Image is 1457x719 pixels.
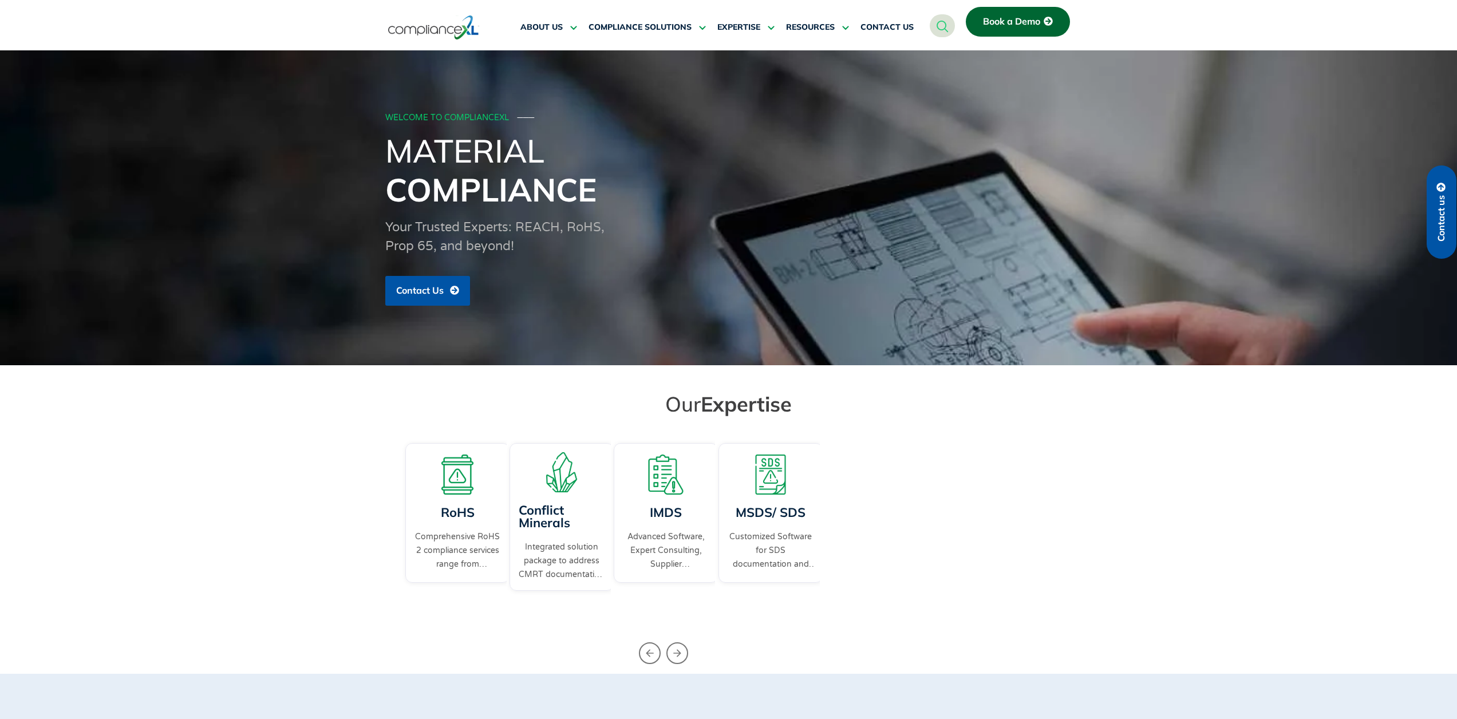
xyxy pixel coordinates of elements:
a: navsearch-button [930,14,955,37]
a: RESOURCES [786,14,849,41]
span: CONTACT US [860,22,914,33]
a: MSDS/ SDS [736,504,806,520]
span: Book a Demo [983,17,1040,27]
a: ABOUT US [520,14,577,41]
a: Contact Us [385,276,470,306]
a: RoHS [440,504,474,520]
a: Integrated solution package to address CMRT documentation and supplier engagement. [519,540,605,582]
span: RESOURCES [786,22,835,33]
span: ─── [518,113,535,123]
span: EXPERTISE [717,22,760,33]
span: Contact Us [396,286,444,296]
h2: Our [408,391,1049,417]
a: EXPERTISE [717,14,775,41]
span: Compliance [385,169,597,210]
img: A board with a warning sign [437,455,477,495]
h1: Material [385,131,1072,209]
span: Contact us [1436,195,1447,242]
span: Expertise [701,391,792,417]
img: A warning board with SDS displaying [751,455,791,495]
span: COMPLIANCE SOLUTIONS [589,22,692,33]
a: Conflict Minerals [519,502,570,531]
a: IMDS [650,504,682,520]
a: CONTACT US [860,14,914,41]
a: Book a Demo [966,7,1070,37]
span: ABOUT US [520,22,563,33]
a: COMPLIANCE SOLUTIONS [589,14,706,41]
img: A representation of minerals [542,452,582,492]
img: A list board with a warning [646,455,686,495]
a: Advanced Software, Expert Consulting, Supplier Coordination, a complete IMDS solution. [623,530,709,571]
span: Your Trusted Experts: REACH, RoHS, Prop 65, and beyond! [385,220,605,254]
div: WELCOME TO COMPLIANCEXL [385,113,1069,123]
a: Contact us [1427,165,1456,259]
a: Comprehensive RoHS 2 compliance services range from Consulting to supplier engagement... [414,530,500,571]
a: Customized Software for SDS documentation and on-demand authoring services [728,530,814,571]
img: logo-one.svg [388,14,479,41]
